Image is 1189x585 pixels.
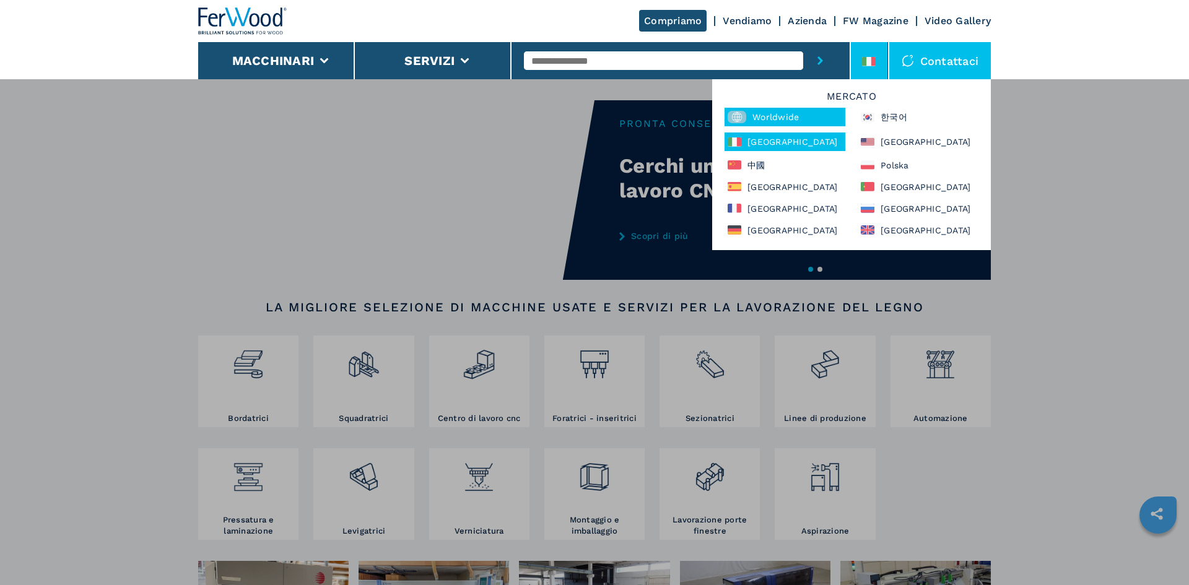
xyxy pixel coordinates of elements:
[725,201,845,216] div: [GEOGRAPHIC_DATA]
[843,15,908,27] a: FW Magazine
[858,108,978,126] div: 한국어
[902,54,914,67] img: Contattaci
[725,157,845,173] div: 中國
[788,15,827,27] a: Azienda
[925,15,991,27] a: Video Gallery
[198,7,287,35] img: Ferwood
[725,222,845,238] div: [GEOGRAPHIC_DATA]
[889,42,991,79] div: Contattaci
[718,92,985,108] h6: Mercato
[858,132,978,151] div: [GEOGRAPHIC_DATA]
[639,10,707,32] a: Compriamo
[858,179,978,194] div: [GEOGRAPHIC_DATA]
[404,53,455,68] button: Servizi
[725,179,845,194] div: [GEOGRAPHIC_DATA]
[858,157,978,173] div: Polska
[725,132,845,151] div: [GEOGRAPHIC_DATA]
[723,15,772,27] a: Vendiamo
[725,108,845,126] div: Worldwide
[858,222,978,238] div: [GEOGRAPHIC_DATA]
[858,201,978,216] div: [GEOGRAPHIC_DATA]
[803,42,837,79] button: submit-button
[232,53,315,68] button: Macchinari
